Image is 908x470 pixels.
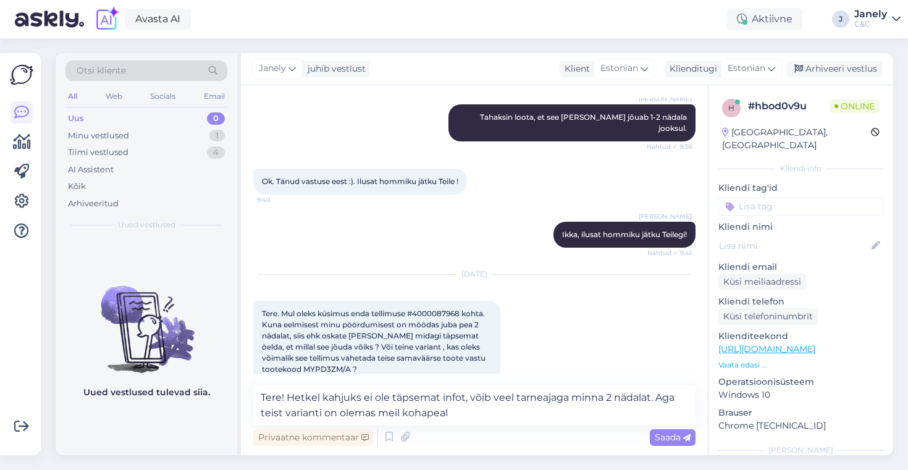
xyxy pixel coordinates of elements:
[600,62,638,75] span: Estonian
[718,295,883,308] p: Kliendi telefon
[718,406,883,419] p: Brauser
[718,274,806,290] div: Küsi meiliaadressi
[718,308,818,325] div: Küsi telefoninumbrit
[201,88,227,104] div: Email
[718,197,883,216] input: Lisa tag
[94,6,120,32] img: explore-ai
[77,64,126,77] span: Otsi kliente
[728,103,734,112] span: h
[480,112,689,133] span: Tahaksin loota, et see [PERSON_NAME] jõuab 1-2 nädala jooksul.
[83,386,210,399] p: Uued vestlused tulevad siia.
[303,62,366,75] div: juhib vestlust
[748,99,830,114] div: # hbod0v9u
[560,62,590,75] div: Klient
[253,429,374,446] div: Privaatne kommentaar
[655,432,691,443] span: Saada
[68,146,128,159] div: Tiimi vestlused
[68,130,129,142] div: Minu vestlused
[207,112,225,125] div: 0
[718,163,883,174] div: Kliendi info
[639,94,692,104] span: [PERSON_NAME]
[854,9,901,29] a: JanelyC&C
[854,9,887,19] div: Janely
[830,99,880,113] span: Online
[262,309,487,374] span: Tere. Mul oleks küsimus enda tellimuse #4000087968 kohta. Kuna eelmisest minu pöördumisest on möö...
[125,9,191,30] a: Avasta AI
[253,269,696,280] div: [DATE]
[148,88,178,104] div: Socials
[262,177,458,186] span: Ok. Tänud vastuse eest :). Ilusat hommiku jätku Teile !
[103,88,125,104] div: Web
[718,419,883,432] p: Chrome [TECHNICAL_ID]
[718,182,883,195] p: Kliendi tag'id
[718,359,883,371] p: Vaata edasi ...
[68,180,86,193] div: Kõik
[645,248,692,258] span: Nähtud ✓ 9:41
[722,126,871,152] div: [GEOGRAPHIC_DATA], [GEOGRAPHIC_DATA]
[665,62,717,75] div: Klienditugi
[718,343,815,355] a: [URL][DOMAIN_NAME]
[253,385,696,426] textarea: Tere! Hetkel kahjuks ei ole täpsemat infot, võib veel tarneajaga minna 2 nädalat. Aga teist varia...
[68,198,119,210] div: Arhiveeritud
[718,330,883,343] p: Klienditeekond
[727,8,802,30] div: Aktiivne
[718,445,883,456] div: [PERSON_NAME]
[719,239,869,253] input: Lisa nimi
[68,112,84,125] div: Uus
[68,164,114,176] div: AI Assistent
[832,10,849,28] div: J
[257,195,303,204] span: 9:40
[718,261,883,274] p: Kliendi email
[718,376,883,388] p: Operatsioonisüsteem
[718,220,883,233] p: Kliendi nimi
[65,88,80,104] div: All
[118,219,175,230] span: Uued vestlused
[207,146,225,159] div: 4
[259,62,286,75] span: Janely
[718,388,883,401] p: Windows 10
[787,61,882,77] div: Arhiveeri vestlus
[10,63,33,86] img: Askly Logo
[854,19,887,29] div: C&C
[56,264,237,375] img: No chats
[562,230,687,239] span: Ikka, ilusat hommiku jätku Teilegi!
[645,142,692,151] span: Nähtud ✓ 9:38
[639,212,692,221] span: [PERSON_NAME]
[209,130,225,142] div: 1
[728,62,765,75] span: Estonian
